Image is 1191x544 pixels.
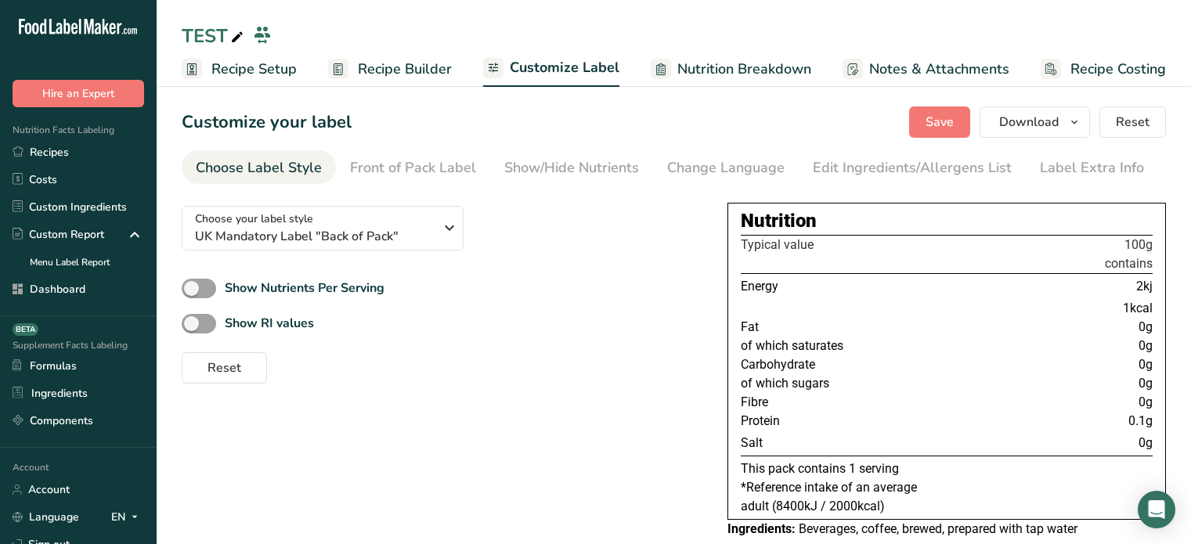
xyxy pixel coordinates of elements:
div: Show/Hide Nutrients [504,157,639,178]
span: Beverages, coffee, brewed, prepared with tap water [799,521,1077,536]
button: Reset [182,352,267,384]
div: Edit Ingredients/Allergens List [813,157,1012,178]
p: This pack contains 1 serving [741,459,1153,478]
td: of which saturates [741,337,848,355]
span: Download [999,113,1059,131]
a: Customize Label [483,50,619,88]
div: Choose Label Style [196,157,322,178]
span: Nutrition Breakdown [677,59,811,80]
span: UK Mandatory Label "Back of Pack" [195,227,434,246]
span: Save [926,113,954,131]
td: of which sugars [741,374,848,393]
div: Label Extra Info [1040,157,1144,178]
button: Save [909,106,970,138]
span: Recipe Builder [358,59,452,80]
th: Typical value [741,236,848,274]
th: 100g contains [848,236,1153,274]
td: Energy [741,274,848,300]
span: Reset [208,358,241,377]
div: BETA [13,323,38,336]
button: Hire an Expert [13,80,144,107]
div: EN [111,508,144,527]
button: Reset [1099,106,1166,138]
td: Fibre [741,393,848,412]
span: Notes & Attachments [869,59,1009,80]
button: Choose your label style UK Mandatory Label "Back of Pack" [182,206,464,250]
span: 0g [1139,338,1153,353]
span: 0g [1139,376,1153,391]
b: Show RI values [225,315,314,332]
a: Recipe Builder [328,52,452,87]
span: Choose your label style [195,211,313,227]
td: Protein [741,412,848,431]
a: Nutrition Breakdown [651,52,811,87]
div: Front of Pack Label [350,157,476,178]
h1: Customize your label [182,110,352,135]
span: 0g [1139,357,1153,372]
a: Notes & Attachments [843,52,1009,87]
div: Change Language [667,157,785,178]
span: 0g [1139,394,1153,409]
span: *Reference intake of an average adult (8400kJ / 2000kcal) [741,480,917,513]
b: Show Nutrients Per Serving [225,279,384,297]
div: Open Intercom Messenger [1138,491,1175,528]
span: 0.1g [1128,413,1153,428]
a: Recipe Costing [1041,52,1166,87]
span: 2kj [1136,279,1153,294]
div: Nutrition [741,207,1153,235]
span: Recipe Setup [211,59,297,80]
span: Reset [1116,113,1149,131]
a: Language [13,503,79,531]
td: Salt [741,431,848,456]
td: Fat [741,318,848,337]
a: Recipe Setup [182,52,297,87]
span: 0g [1139,435,1153,450]
div: Custom Report [13,226,104,243]
span: Ingredients: [727,521,796,536]
button: Download [980,106,1090,138]
span: 0g [1139,319,1153,334]
span: Customize Label [510,57,619,78]
span: 1kcal [1123,301,1153,315]
td: Carbohydrate [741,355,848,374]
div: TEST [182,22,247,50]
span: Recipe Costing [1070,59,1166,80]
